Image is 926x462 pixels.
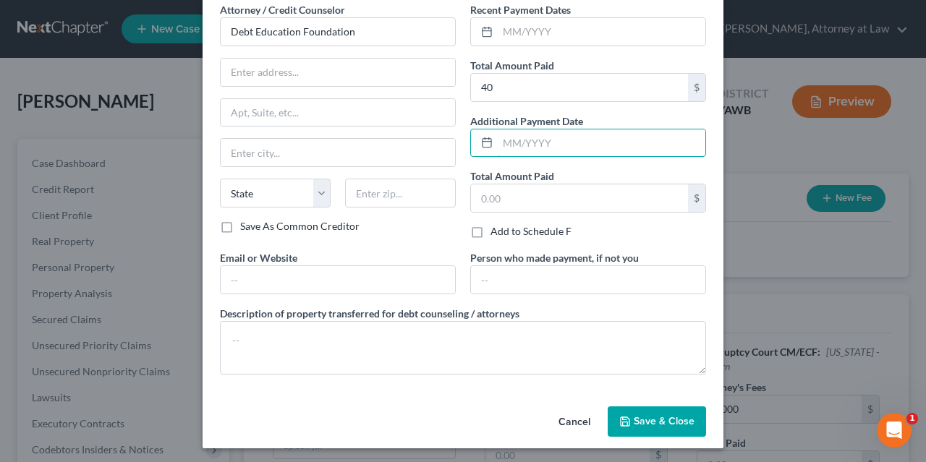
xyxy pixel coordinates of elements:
input: Search creditor by name... [220,17,456,46]
button: Save & Close [608,406,706,437]
label: Recent Payment Dates [470,2,571,17]
input: MM/YYYY [498,129,705,157]
input: 0.00 [471,184,688,212]
input: MM/YYYY [498,18,705,46]
label: Add to Schedule F [490,224,572,239]
div: $ [688,184,705,212]
label: Description of property transferred for debt counseling / attorneys [220,306,519,321]
input: Enter address... [221,59,455,86]
button: Cancel [547,408,602,437]
iframe: Intercom live chat [877,413,912,448]
label: Save As Common Creditor [240,219,360,234]
span: 1 [906,413,918,424]
label: Person who made payment, if not you [470,250,639,265]
label: Additional Payment Date [470,114,583,129]
label: Total Amount Paid [470,168,554,184]
input: Enter city... [221,139,455,166]
input: -- [221,266,455,294]
span: Attorney / Credit Counselor [220,4,345,16]
input: Apt, Suite, etc... [221,99,455,127]
input: 0.00 [471,74,688,101]
input: Enter zip... [345,179,456,208]
input: -- [471,266,705,294]
label: Email or Website [220,250,297,265]
label: Total Amount Paid [470,58,554,73]
div: $ [688,74,705,101]
span: Save & Close [634,415,694,427]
